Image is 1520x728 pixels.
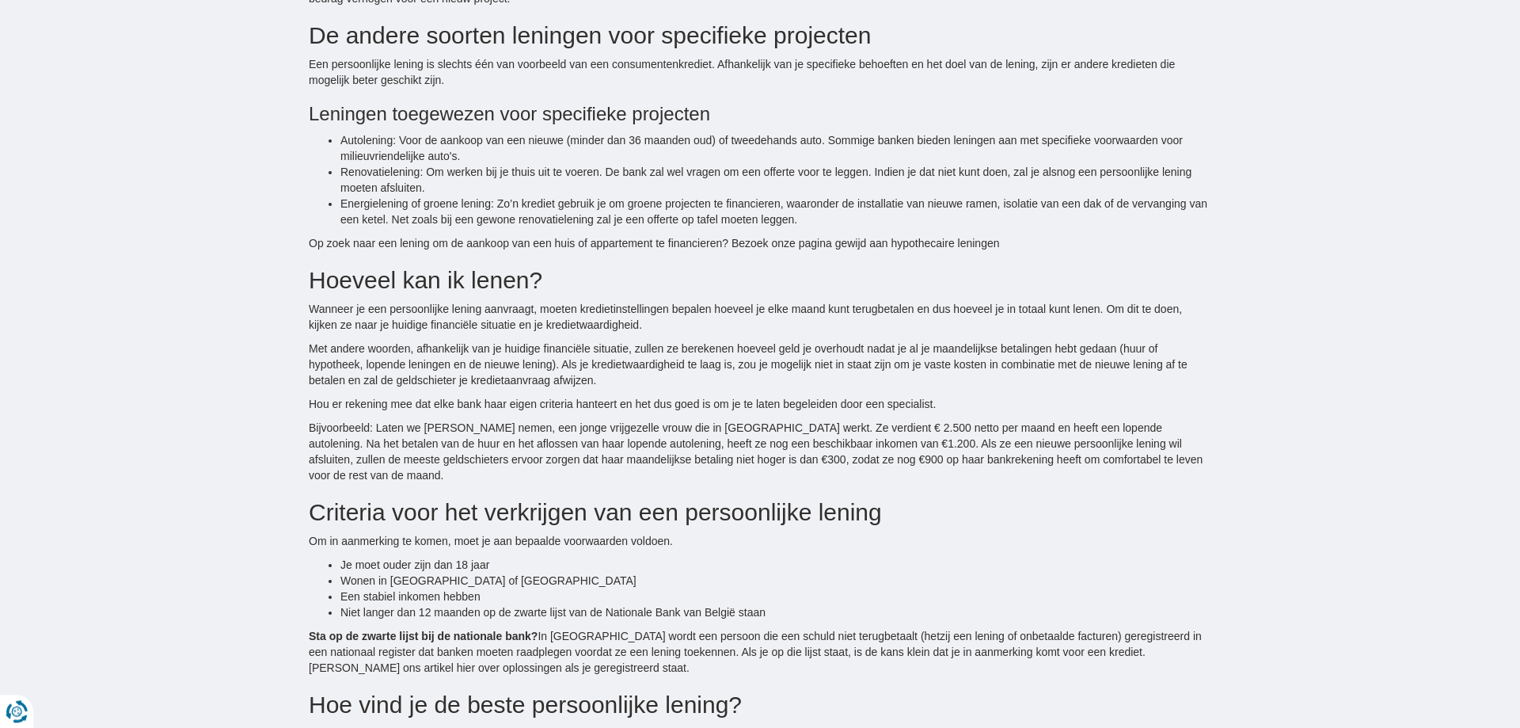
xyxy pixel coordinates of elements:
[340,604,1211,620] li: Niet langer dan 12 maanden op de zwarte lijst van de Nationale Bank van België staan
[309,630,538,642] strong: Sta op de zwarte lijst bij de nationale bank?
[309,499,1211,525] h2: Criteria voor het verkrijgen van een persoonlijke lening
[340,557,1211,573] li: Je moet ouder zijn dan 18 jaar
[309,301,1211,333] p: Wanneer je een persoonlijke lening aanvraagt, moeten kredietinstellingen bepalen hoeveel je elke ...
[309,267,1211,293] h2: Hoeveel kan ik lenen?
[340,132,1211,164] li: Autolening: Voor de aankoop van een nieuwe (minder dan 36 maanden oud) of tweedehands auto. Sommi...
[309,420,1211,483] p: Bijvoorbeeld: Laten we [PERSON_NAME] nemen, een jonge vrijgezelle vrouw die in [GEOGRAPHIC_DATA] ...
[309,341,1211,388] p: Met andere woorden, afhankelijk van je huidige financiële situatie, zullen ze berekenen hoeveel g...
[340,573,1211,589] li: Wonen in [GEOGRAPHIC_DATA] of [GEOGRAPHIC_DATA]
[340,196,1211,227] li: Energielening of groene lening: Zo’n krediet gebruik je om groene projecten te financieren, waaro...
[340,164,1211,196] li: Renovatielening: Om werken bij je thuis uit te voeren. De bank zal wel vragen om een offerte voor...
[309,104,1211,124] h3: Leningen toegewezen voor specifieke projecten
[309,235,1211,251] p: Op zoek naar een lening om de aankoop van een huis of appartement te financieren? Bezoek onze pag...
[309,22,1211,48] h2: De andere soorten leningen voor specifieke projecten
[309,396,1211,412] p: Hou er rekening mee dat elke bank haar eigen criteria hanteert en het dus goed is om je te laten ...
[309,628,1211,676] p: In [GEOGRAPHIC_DATA] wordt een persoon die een schuld niet terugbetaalt (hetzij een lening of onb...
[309,56,1211,88] p: Een persoonlijke lening is slechts één van voorbeeld van een consumentenkrediet. Afhankelijk van ...
[309,533,1211,549] p: Om in aanmerking te komen, moet je aan bepaalde voorwaarden voldoen.
[309,692,1211,718] h2: Hoe vind je de beste persoonlijke lening?
[340,589,1211,604] li: Een stabiel inkomen hebben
